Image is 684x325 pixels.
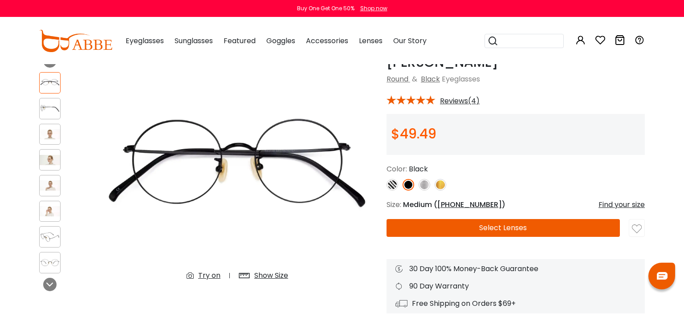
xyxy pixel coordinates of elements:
[393,36,427,46] span: Our Story
[410,74,419,84] span: &
[254,270,288,281] div: Show Size
[598,199,645,210] div: Find your size
[440,97,480,105] span: Reviews(4)
[387,219,620,237] button: Select Lenses
[224,36,256,46] span: Featured
[126,36,164,46] span: Eyeglasses
[359,36,383,46] span: Lenses
[632,224,642,234] img: like
[387,74,408,84] a: Round
[40,78,60,88] img: Zoe Black Titanium Eyeglasses , Lightweight , NosePads Frames from ABBE Glasses
[297,4,354,12] div: Buy One Get One 50%
[40,206,60,216] img: Zoe Black Titanium Eyeglasses , Lightweight , NosePads Frames from ABBE Glasses
[40,232,60,242] img: Zoe Black Titanium Eyeglasses , Lightweight , NosePads Frames from ABBE Glasses
[360,4,387,12] div: Shop now
[657,272,668,280] img: chat
[395,281,636,292] div: 90 Day Warranty
[40,103,60,114] img: Zoe Black Titanium Eyeglasses , Lightweight , NosePads Frames from ABBE Glasses
[356,4,387,12] a: Shop now
[437,199,502,210] span: [PHONE_NUMBER]
[387,164,407,174] span: Color:
[40,129,60,139] img: Zoe Black Titanium Eyeglasses , Lightweight , NosePads Frames from ABBE Glasses
[387,199,401,210] span: Size:
[175,36,213,46] span: Sunglasses
[97,54,378,288] img: Zoe Black Titanium Eyeglasses , Lightweight , NosePads Frames from ABBE Glasses
[266,36,295,46] span: Goggles
[442,74,480,84] span: Eyeglasses
[403,199,505,210] span: Medium ( )
[306,36,348,46] span: Accessories
[39,30,112,52] img: abbeglasses.com
[395,264,636,274] div: 30 Day 100% Money-Back Guarantee
[40,258,60,268] img: Zoe Black Titanium Eyeglasses , Lightweight , NosePads Frames from ABBE Glasses
[40,180,60,191] img: Zoe Black Titanium Eyeglasses , Lightweight , NosePads Frames from ABBE Glasses
[387,54,645,70] h1: [PERSON_NAME]
[391,124,436,143] span: $49.49
[198,270,220,281] div: Try on
[409,164,428,174] span: Black
[40,155,60,165] img: Zoe Black Titanium Eyeglasses , Lightweight , NosePads Frames from ABBE Glasses
[421,74,440,84] a: Black
[395,298,636,309] div: Free Shipping on Orders $69+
